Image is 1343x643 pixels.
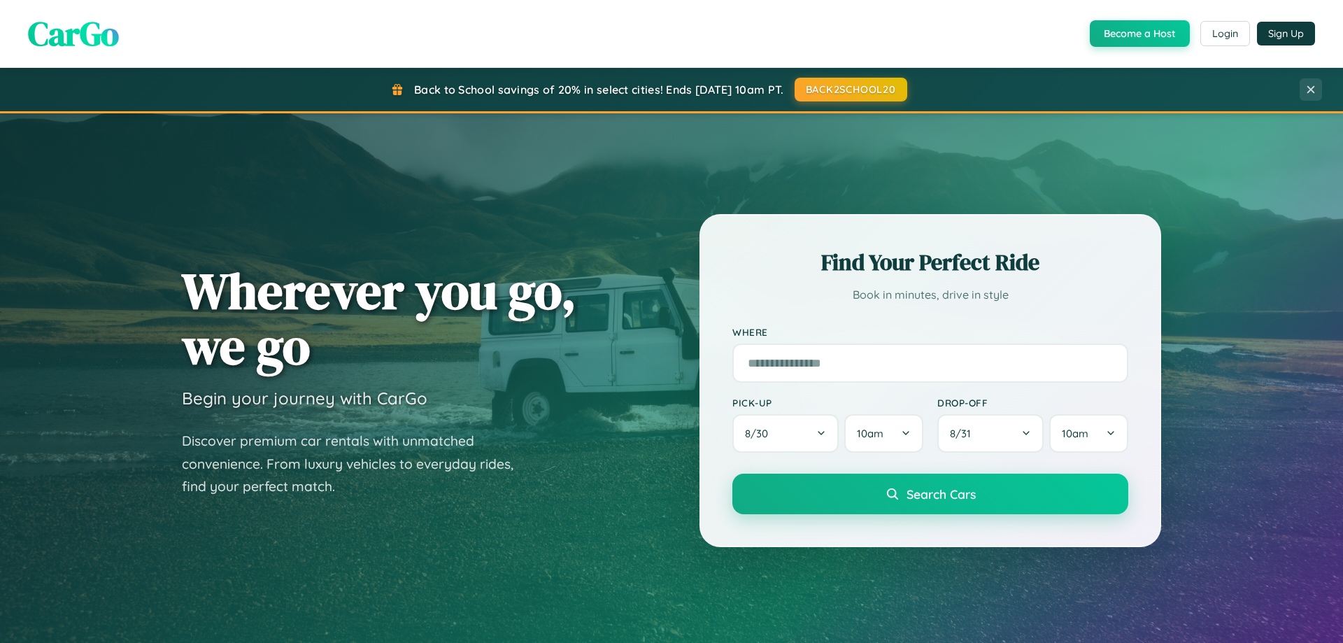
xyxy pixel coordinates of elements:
button: 10am [1049,414,1128,453]
button: Search Cars [732,474,1128,514]
span: 10am [1062,427,1088,440]
h3: Begin your journey with CarGo [182,388,427,409]
span: Search Cars [907,486,976,502]
span: 8 / 31 [950,427,978,440]
button: Sign Up [1257,22,1315,45]
button: 8/30 [732,414,839,453]
span: 8 / 30 [745,427,775,440]
button: BACK2SCHOOL20 [795,78,907,101]
h2: Find Your Perfect Ride [732,247,1128,278]
span: CarGo [28,10,119,57]
label: Where [732,326,1128,338]
button: 10am [844,414,923,453]
label: Drop-off [937,397,1128,409]
label: Pick-up [732,397,923,409]
button: Login [1200,21,1250,46]
h1: Wherever you go, we go [182,263,576,374]
p: Discover premium car rentals with unmatched convenience. From luxury vehicles to everyday rides, ... [182,430,532,498]
span: 10am [857,427,883,440]
span: Back to School savings of 20% in select cities! Ends [DATE] 10am PT. [414,83,783,97]
button: 8/31 [937,414,1044,453]
button: Become a Host [1090,20,1190,47]
p: Book in minutes, drive in style [732,285,1128,305]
